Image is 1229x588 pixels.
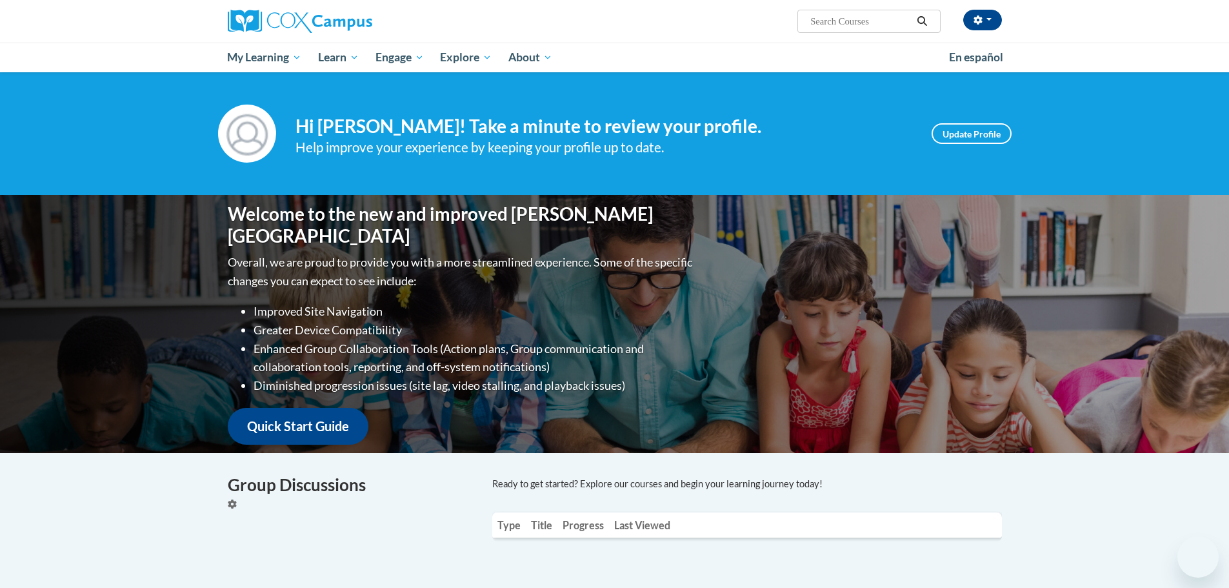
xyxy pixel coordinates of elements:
h1: Welcome to the new and improved [PERSON_NAME][GEOGRAPHIC_DATA] [228,203,695,247]
a: Update Profile [932,123,1012,144]
span: About [508,50,552,65]
li: Improved Site Navigation [254,302,695,321]
span: En español [949,50,1003,64]
button: Search [912,14,932,29]
th: Last Viewed [609,512,675,538]
img: Cox Campus [228,10,372,33]
a: Quick Start Guide [228,408,368,445]
li: Greater Device Compatibility [254,321,695,340]
a: En español [941,44,1012,71]
img: Profile Image [218,105,276,163]
div: Main menu [208,43,1021,72]
a: Explore [432,43,500,72]
span: Learn [318,50,359,65]
a: Learn [310,43,367,72]
span: Explore [440,50,492,65]
th: Progress [557,512,609,538]
a: About [500,43,561,72]
a: Engage [367,43,432,72]
li: Enhanced Group Collaboration Tools (Action plans, Group communication and collaboration tools, re... [254,340,695,377]
p: Overall, we are proud to provide you with a more streamlined experience. Some of the specific cha... [228,253,695,290]
th: Type [492,512,526,538]
a: Cox Campus [228,10,473,33]
a: My Learning [219,43,310,72]
h4: Group Discussions [228,472,473,498]
button: Account Settings [963,10,1002,30]
div: Help improve your experience by keeping your profile up to date. [295,137,912,158]
input: Search Courses [809,14,912,29]
th: Title [526,512,557,538]
li: Diminished progression issues (site lag, video stalling, and playback issues) [254,376,695,395]
iframe: Button to launch messaging window [1177,536,1219,578]
span: My Learning [227,50,301,65]
h4: Hi [PERSON_NAME]! Take a minute to review your profile. [295,116,912,137]
span: Engage [375,50,424,65]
